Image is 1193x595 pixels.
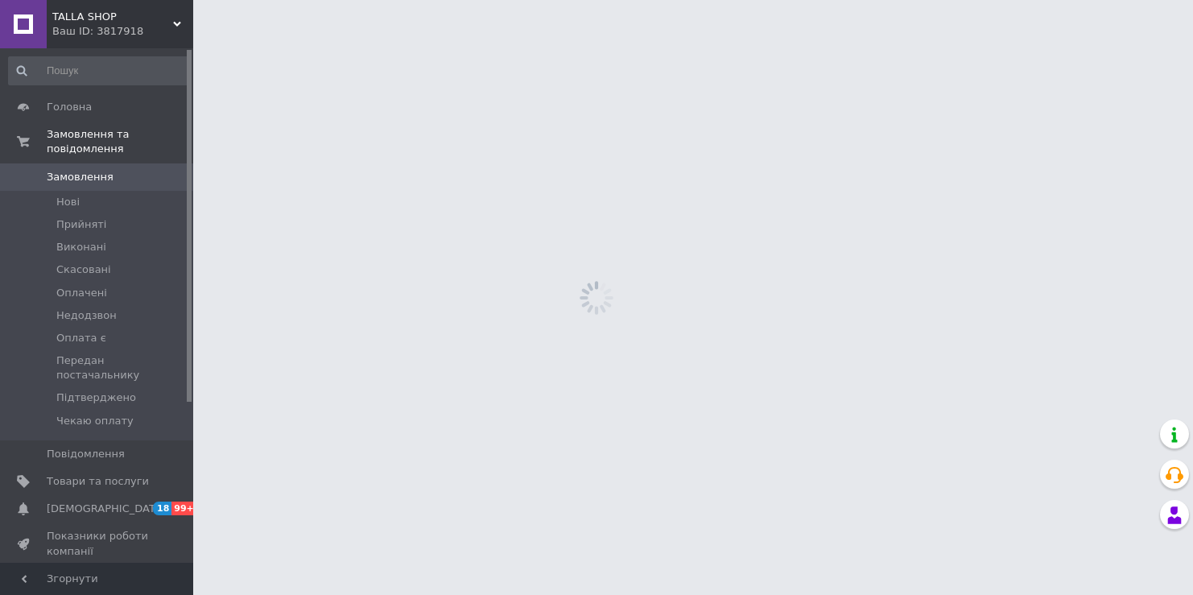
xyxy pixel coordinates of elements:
[47,447,125,461] span: Повідомлення
[56,286,107,300] span: Оплачені
[56,390,136,405] span: Підтверджено
[47,474,149,489] span: Товари та послуги
[56,240,106,254] span: Виконані
[56,331,106,345] span: Оплата є
[47,529,149,558] span: Показники роботи компанії
[47,170,114,184] span: Замовлення
[56,308,117,323] span: Недодзвон
[56,217,106,232] span: Прийняті
[56,353,188,382] span: Передан постачальнику
[56,195,80,209] span: Нові
[8,56,190,85] input: Пошук
[153,502,171,515] span: 18
[47,127,193,156] span: Замовлення та повідомлення
[56,414,134,428] span: Чекаю оплату
[52,24,193,39] div: Ваш ID: 3817918
[171,502,198,515] span: 99+
[52,10,173,24] span: TALLA SHOP
[47,100,92,114] span: Головна
[56,262,111,277] span: Скасовані
[47,502,166,516] span: [DEMOGRAPHIC_DATA]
